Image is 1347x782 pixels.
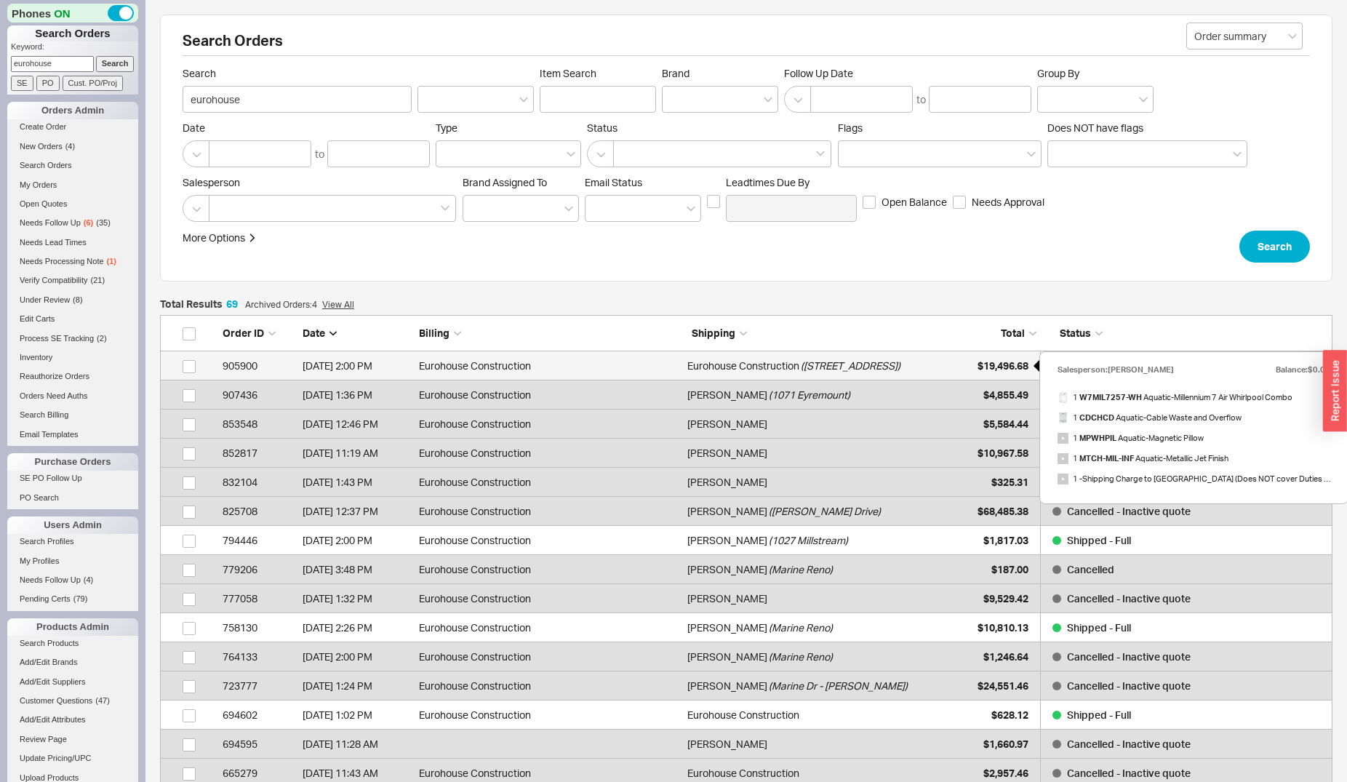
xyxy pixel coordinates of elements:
span: $187.00 [991,563,1028,575]
span: Cancelled [1067,563,1114,575]
span: Status [1060,327,1091,339]
div: 779206 [223,555,295,584]
span: Does NOT have flags [1047,121,1143,134]
span: ON [54,6,71,21]
img: no_photo [1058,453,1068,464]
a: 905900[DATE] 2:00 PMEurohouse ConstructionEurohouse Construction([STREET_ADDRESS])$19,496.68Proce... [160,351,1332,380]
button: Search [1239,231,1310,263]
span: $24,551.46 [978,679,1028,692]
a: Search Orders [7,158,138,173]
div: Eurohouse Construction [419,526,680,555]
img: no_photo [1058,474,1068,484]
div: 764133 [223,642,295,671]
span: ( Marine Dr - [PERSON_NAME] ) [769,671,908,701]
span: 1 Aquatic - Cable Waste and Overflow [1058,407,1242,428]
a: New Orders(4) [7,139,138,154]
a: 694602[DATE] 1:02 PMEurohouse ConstructionEurohouse Construction$628.12Shipped - Full [160,701,1332,730]
div: to [315,147,324,161]
div: 777058 [223,584,295,613]
input: Search [96,56,135,71]
span: Order ID [223,327,264,339]
a: My Orders [7,177,138,193]
a: Process SE Tracking(2) [7,331,138,346]
span: Status [587,121,832,135]
input: Flags [846,145,856,162]
div: 8/16/23 2:00 PM [303,642,412,671]
a: Search Billing [7,407,138,423]
div: 825708 [223,497,295,526]
span: $4,855.49 [983,388,1028,401]
span: Open Balance [882,195,947,210]
span: ( Marine Reno ) [769,642,833,671]
span: Pending Certs [20,594,71,603]
a: 777058[DATE] 1:32 PMEurohouse Construction[PERSON_NAME]$9,529.42Cancelled - Inactive quote [160,584,1332,613]
div: 905900 [223,351,295,380]
div: to [916,92,926,107]
div: Eurohouse Construction [687,351,799,380]
a: Search Products [7,636,138,651]
a: Needs Follow Up(4) [7,572,138,588]
div: Billing [419,326,684,340]
a: 758130[DATE] 2:26 PMEurohouse Construction[PERSON_NAME](Marine Reno)$10,810.13Shipped - Full [160,613,1332,642]
a: 853548[DATE] 12:46 PMEurohouse Construction[PERSON_NAME]$5,584.44Cancelled - Inactive quote [160,410,1332,439]
input: Open Balance [863,196,876,209]
div: Eurohouse Construction [419,584,680,613]
span: $628.12 [991,709,1028,721]
div: 758130 [223,613,295,642]
span: ( 2 ) [97,334,106,343]
span: Billing [419,327,449,339]
a: 1 W7MIL7257-WH Aquatic-Millennium 7 Air Whirlpool Combo [1058,387,1292,407]
span: ( 1071 Eyremount ) [769,380,850,410]
a: Under Review(8) [7,292,138,308]
span: $9,529.42 [983,592,1028,605]
a: PO Search [7,490,138,506]
div: Eurohouse Construction [419,351,680,380]
div: Eurohouse Construction [419,642,680,671]
span: Cancelled - Inactive quote [1067,505,1191,517]
div: Orders Admin [7,102,138,119]
svg: open menu [1288,33,1297,39]
p: Keyword: [11,41,138,56]
svg: open menu [687,206,695,212]
div: Eurohouse Construction [419,671,680,701]
div: [PERSON_NAME] [687,671,767,701]
div: [PERSON_NAME] [687,526,767,555]
div: [PERSON_NAME] [687,555,767,584]
span: Brand [662,67,690,79]
a: SE PO Follow Up [7,471,138,486]
span: $2,957.46 [983,767,1028,779]
a: 852817[DATE] 11:19 AMEurohouse Construction[PERSON_NAME]$10,967.58Cancelled - Inactive quote [160,439,1332,468]
span: Flags [838,121,863,134]
div: [PERSON_NAME] [687,410,767,439]
span: Needs Approval [972,195,1044,210]
img: 243535 [1058,392,1068,403]
div: 1/21/25 12:46 PM [303,410,412,439]
span: $5,584.44 [983,418,1028,430]
a: 907436[DATE] 1:36 PMEurohouse Construction[PERSON_NAME](1071 Eyremount)$4,855.49Cancelled - Inact... [160,380,1332,410]
a: Verify Compatibility(21) [7,273,138,288]
div: Purchase Orders [7,453,138,471]
div: 3/26/25 1:36 PM [303,380,412,410]
span: Needs Processing Note [20,257,104,266]
div: [PERSON_NAME] [687,642,767,671]
span: ( Marine Reno ) [769,555,833,584]
span: $19,496.68 [978,359,1028,372]
span: ( 1 ) [107,257,116,266]
div: Shipping [692,326,957,340]
div: 7/8/22 11:28 AM [303,730,412,759]
b: MTCH-MIL-INF [1079,453,1134,463]
h2: Search Orders [183,33,1310,56]
a: Update Pricing/UPC [7,751,138,766]
span: Salesperson [183,176,457,189]
a: Reauthorize Orders [7,369,138,384]
span: Date [183,121,430,135]
span: Needs Follow Up [20,575,81,584]
span: $1,660.97 [983,738,1028,750]
img: cd_bgyr5z [1058,412,1068,423]
span: ( 35 ) [96,218,111,227]
input: Needs Approval [953,196,966,209]
span: Shipped - Full [1067,621,1131,634]
a: Search Profiles [7,534,138,549]
a: Customer Questions(47) [7,693,138,709]
b: CDCHCD [1079,412,1114,423]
